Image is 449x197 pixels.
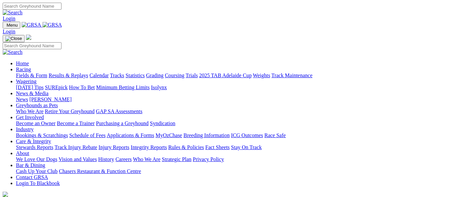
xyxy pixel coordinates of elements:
[107,132,154,138] a: Applications & Forms
[16,102,58,108] a: Greyhounds as Pets
[146,73,164,78] a: Grading
[3,29,15,34] a: Login
[16,114,44,120] a: Get Involved
[16,61,29,66] a: Home
[16,97,446,102] div: News & Media
[3,49,23,55] img: Search
[96,120,149,126] a: Purchasing a Greyhound
[165,73,184,78] a: Coursing
[156,132,182,138] a: MyOzChase
[16,162,45,168] a: Bar & Dining
[45,85,67,90] a: SUREpick
[45,108,95,114] a: Retire Your Greyhound
[162,156,191,162] a: Strategic Plan
[150,120,175,126] a: Syndication
[98,156,114,162] a: History
[16,108,446,114] div: Greyhounds as Pets
[253,73,270,78] a: Weights
[16,168,57,174] a: Cash Up Your Club
[16,120,56,126] a: Become an Owner
[26,35,31,40] img: logo-grsa-white.png
[16,67,31,72] a: Racing
[16,144,53,150] a: Stewards Reports
[16,168,446,174] div: Bar & Dining
[59,168,141,174] a: Chasers Restaurant & Function Centre
[16,174,48,180] a: Contact GRSA
[16,85,446,91] div: Wagering
[231,132,263,138] a: ICG Outcomes
[16,73,47,78] a: Fields & Form
[49,73,88,78] a: Results & Replays
[205,144,230,150] a: Fact Sheets
[58,156,97,162] a: Vision and Values
[98,144,129,150] a: Injury Reports
[96,85,150,90] a: Minimum Betting Limits
[168,144,204,150] a: Rules & Policies
[16,97,28,102] a: News
[16,73,446,79] div: Racing
[69,85,95,90] a: How To Bet
[185,73,198,78] a: Trials
[16,85,44,90] a: [DATE] Tips
[55,144,97,150] a: Track Injury Rebate
[264,132,285,138] a: Race Safe
[193,156,224,162] a: Privacy Policy
[3,35,25,42] button: Toggle navigation
[16,156,446,162] div: About
[5,36,22,41] img: Close
[110,73,124,78] a: Tracks
[16,144,446,150] div: Care & Integrity
[3,3,61,10] input: Search
[183,132,230,138] a: Breeding Information
[131,144,167,150] a: Integrity Reports
[57,120,95,126] a: Become a Trainer
[69,132,105,138] a: Schedule of Fees
[7,23,18,28] span: Menu
[3,22,20,29] button: Toggle navigation
[231,144,262,150] a: Stay On Track
[16,79,37,84] a: Wagering
[16,138,51,144] a: Care & Integrity
[29,97,71,102] a: [PERSON_NAME]
[16,132,68,138] a: Bookings & Scratchings
[151,85,167,90] a: Isolynx
[16,120,446,126] div: Get Involved
[96,108,143,114] a: GAP SA Assessments
[126,73,145,78] a: Statistics
[22,22,41,28] img: GRSA
[3,192,8,197] img: logo-grsa-white.png
[16,180,60,186] a: Login To Blackbook
[16,132,446,138] div: Industry
[89,73,109,78] a: Calendar
[115,156,132,162] a: Careers
[16,150,29,156] a: About
[16,126,34,132] a: Industry
[43,22,62,28] img: GRSA
[272,73,312,78] a: Track Maintenance
[16,156,57,162] a: We Love Our Dogs
[3,42,61,49] input: Search
[133,156,161,162] a: Who We Are
[16,91,49,96] a: News & Media
[199,73,252,78] a: 2025 TAB Adelaide Cup
[3,10,23,16] img: Search
[16,108,44,114] a: Who We Are
[3,16,15,21] a: Login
